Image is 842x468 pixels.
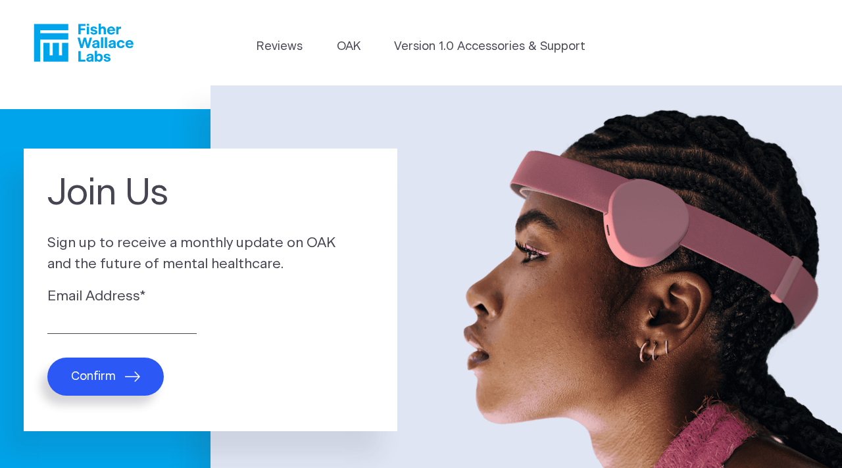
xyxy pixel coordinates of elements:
[47,286,374,307] label: Email Address
[47,358,164,396] button: Confirm
[47,233,374,274] p: Sign up to receive a monthly update on OAK and the future of mental healthcare.
[337,38,360,56] a: OAK
[394,38,585,56] a: Version 1.0 Accessories & Support
[34,24,134,62] a: Fisher Wallace
[47,172,374,215] h1: Join Us
[71,369,116,384] span: Confirm
[257,38,303,56] a: Reviews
